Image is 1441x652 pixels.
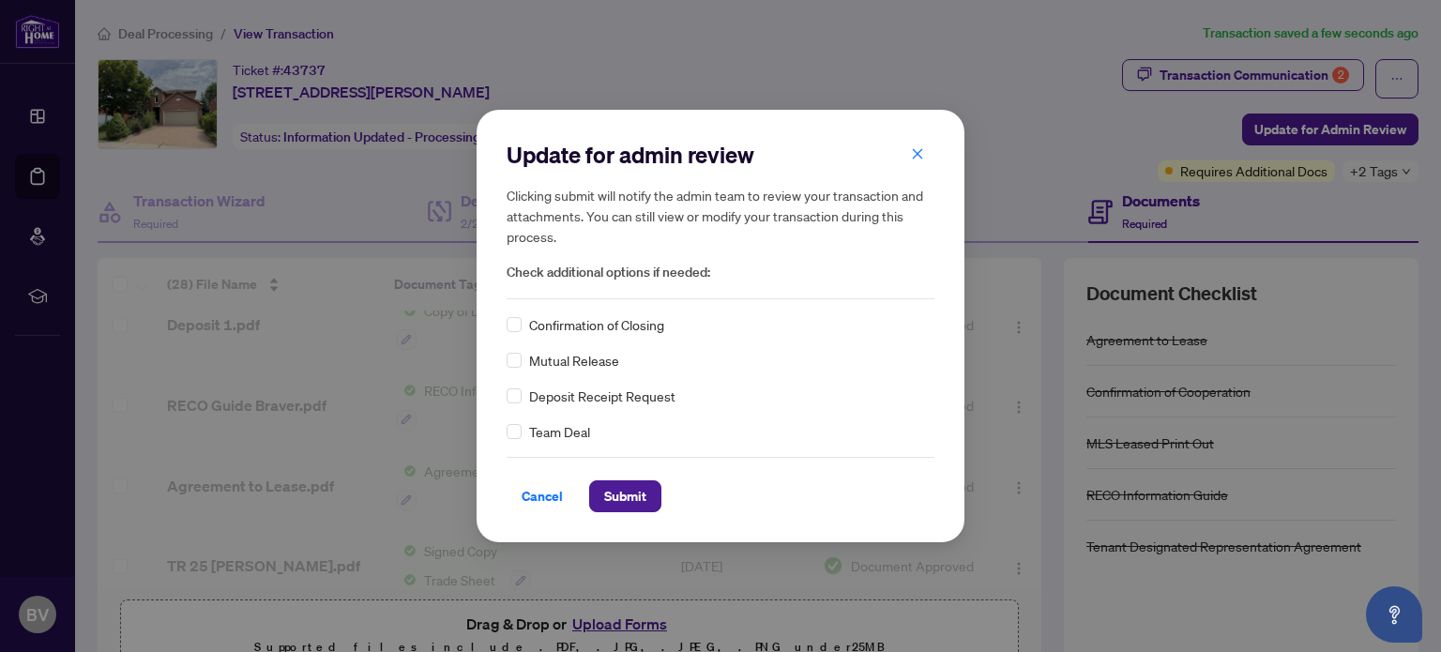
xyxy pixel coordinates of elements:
span: Team Deal [529,421,590,442]
button: Open asap [1366,586,1422,643]
h5: Clicking submit will notify the admin team to review your transaction and attachments. You can st... [507,185,934,247]
span: Check additional options if needed: [507,262,934,283]
span: Mutual Release [529,350,619,371]
button: Cancel [507,480,578,512]
span: close [911,147,924,160]
span: Submit [604,481,646,511]
h2: Update for admin review [507,140,934,170]
span: Confirmation of Closing [529,314,664,335]
span: Deposit Receipt Request [529,386,675,406]
span: Cancel [522,481,563,511]
button: Submit [589,480,661,512]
